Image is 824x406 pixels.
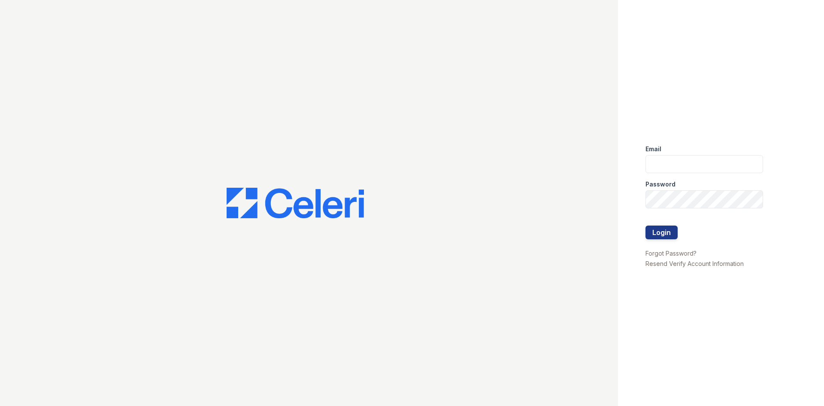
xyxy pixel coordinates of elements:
[645,226,678,239] button: Login
[227,188,364,219] img: CE_Logo_Blue-a8612792a0a2168367f1c8372b55b34899dd931a85d93a1a3d3e32e68fde9ad4.png
[645,145,661,153] label: Email
[645,250,697,257] a: Forgot Password?
[645,260,744,267] a: Resend Verify Account Information
[645,180,676,189] label: Password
